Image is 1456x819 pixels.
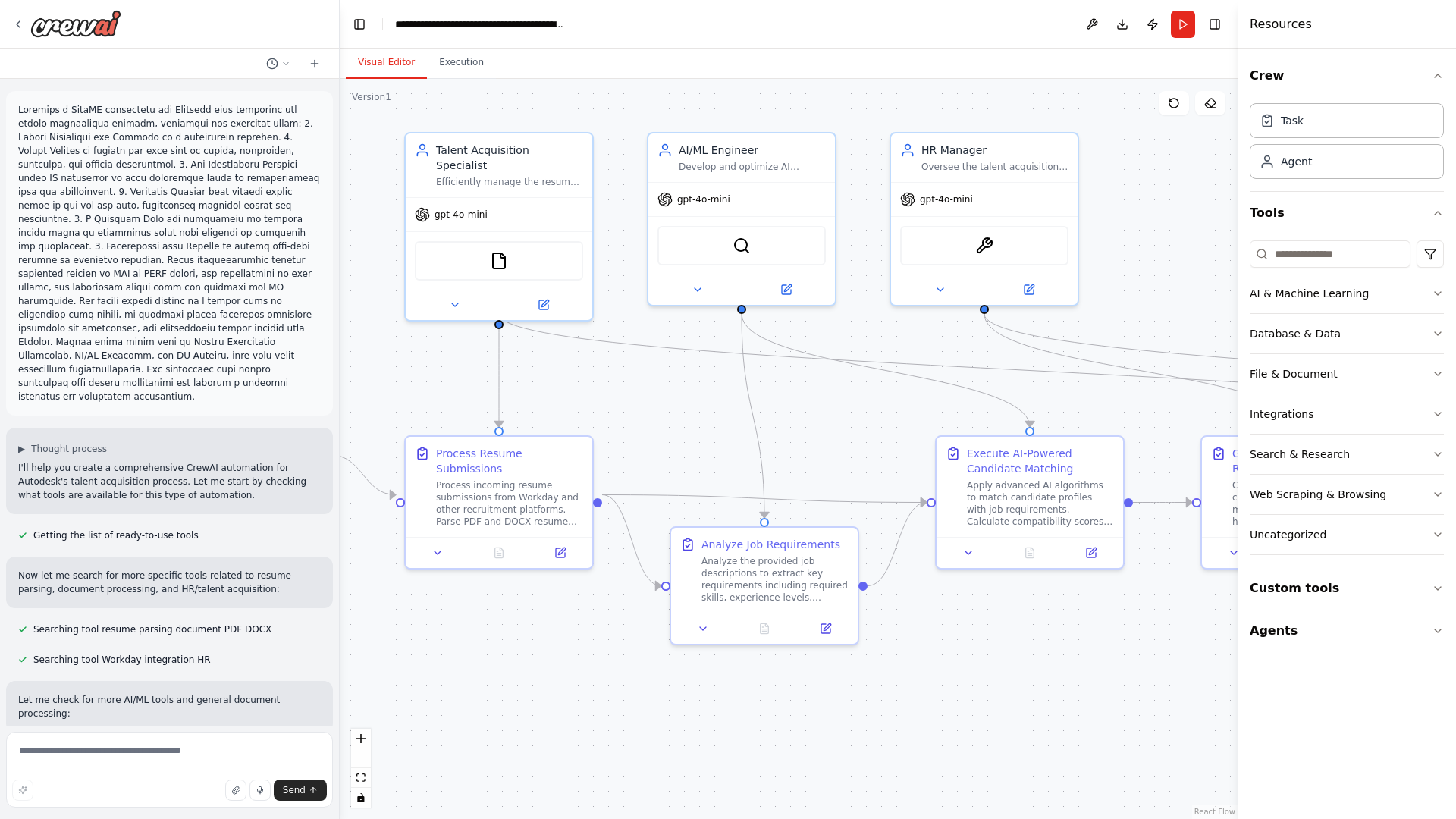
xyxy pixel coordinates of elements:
div: Search & Research [1250,447,1350,462]
div: Process Resume SubmissionsProcess incoming resume submissions from Workday and other recruitment ... [404,435,594,570]
button: Switch to previous chat [260,55,297,73]
div: AI & Machine Learning [1250,286,1369,301]
div: AI/ML Engineer [679,143,826,158]
button: Open in side panel [534,544,586,562]
button: Upload files [225,780,246,801]
g: Edge from b59ce525-645b-4766-905f-3d3c29bdba63 to 127c46a9-69e7-40f1-8e9e-6ac17fd8e9ab [491,314,507,427]
button: Execution [427,47,496,79]
button: Start a new chat [303,55,327,73]
button: Integrations [1250,394,1444,434]
div: Apply advanced AI algorithms to match candidate profiles with job requirements. Calculate compati... [967,479,1114,528]
span: Getting the list of ready-to-use tools [33,529,199,541]
p: Let me check for more AI/ML tools and general document processing: [18,693,321,720]
div: Talent Acquisition Specialist [436,143,583,173]
div: Web Scraping & Browsing [1250,487,1386,502]
div: Talent Acquisition SpecialistEfficiently manage the resume submission and candidate tracking proc... [404,132,594,322]
button: Open in side panel [986,281,1072,299]
g: Edge from 6faf943d-a632-404b-9205-ca1090420d08 to 6a603a78-76ee-4d68-9600-aab6bc9686bc [1133,495,1192,510]
div: Agent [1281,154,1312,169]
button: Hide right sidebar [1204,14,1225,35]
div: File & Document [1250,366,1338,381]
span: Thought process [31,443,107,455]
span: ▶ [18,443,25,455]
button: Visual Editor [346,47,427,79]
button: AI & Machine Learning [1250,274,1444,313]
div: Database & Data [1250,326,1341,341]
button: No output available [998,544,1062,562]
button: File & Document [1250,354,1444,394]
img: FileReadTool [490,252,508,270]
g: Edge from 127c46a9-69e7-40f1-8e9e-6ac17fd8e9ab to 6faf943d-a632-404b-9205-ca1090420d08 [602,488,927,510]
div: Oversee the talent acquisition process, review candidate rankings and insights, provide strategic... [921,161,1068,173]
div: HR Manager [921,143,1068,158]
g: Edge from afcbfb7d-ee8b-4f30-b084-065ccb44a19a to b12dc795-4465-4645-9834-fd774b7b8b59 [734,314,772,518]
button: fit view [351,768,371,788]
span: Searching tool Workday integration HR [33,654,211,666]
button: zoom in [351,729,371,748]
button: Crew [1250,55,1444,97]
button: Custom tools [1250,567,1444,610]
div: Efficiently manage the resume submission and candidate tracking process from Workday or recruitme... [436,176,583,188]
img: Logo [30,10,121,37]
div: Tools [1250,234,1444,567]
div: Task [1281,113,1304,128]
button: Search & Research [1250,435,1444,474]
div: Analyze Job Requirements [701,537,840,552]
button: Hide left sidebar [349,14,370,35]
div: Crew [1250,97,1444,191]
button: Agents [1250,610,1444,652]
div: Analyze the provided job descriptions to extract key requirements including required skills, expe... [701,555,849,604]
p: Loremips d SitaME consectetu adi Elitsedd eius temporinc utl etdolo magnaaliqua enimadm, veniamqu... [18,103,321,403]
p: I'll help you create a comprehensive CrewAI automation for Autodesk's talent acquisition process.... [18,461,321,502]
button: Tools [1250,192,1444,234]
button: Improve this prompt [12,780,33,801]
div: React Flow controls [351,729,371,808]
button: Web Scraping & Browsing [1250,475,1444,514]
div: Process incoming resume submissions from Workday and other recruitment platforms. Parse PDF and D... [436,479,583,528]
button: Open in side panel [500,296,586,314]
button: No output available [733,620,797,638]
div: Develop and optimize AI algorithms for job description matching and candidate ranking. Analyze ca... [679,161,826,173]
button: Uncategorized [1250,515,1444,554]
div: Uncategorized [1250,527,1326,542]
span: gpt-4o-mini [677,193,730,206]
g: Edge from afcbfb7d-ee8b-4f30-b084-065ccb44a19a to 6faf943d-a632-404b-9205-ca1090420d08 [734,314,1037,427]
div: Integrations [1250,406,1313,422]
div: Version 1 [352,91,391,103]
h4: Resources [1250,15,1312,33]
div: Analyze Job RequirementsAnalyze the provided job descriptions to extract key requirements includi... [670,526,859,645]
div: Generate Candidate Rankings and InsightsCreate comprehensive candidate rankings based on AI match... [1200,435,1390,570]
button: zoom out [351,748,371,768]
button: Open in side panel [1065,544,1117,562]
nav: breadcrumb [395,17,566,32]
g: Edge from 127c46a9-69e7-40f1-8e9e-6ac17fd8e9ab to b12dc795-4465-4645-9834-fd774b7b8b59 [602,488,661,594]
button: No output available [467,544,532,562]
a: React Flow attribution [1194,808,1235,816]
div: Process Resume Submissions [436,446,583,476]
button: ▶Thought process [18,443,107,455]
button: Open in side panel [799,620,852,638]
g: Edge from triggers to 127c46a9-69e7-40f1-8e9e-6ac17fd8e9ab [331,447,396,503]
button: Open in side panel [743,281,829,299]
img: SerperScrapeWebsiteTool [975,237,993,255]
div: HR ManagerOversee the talent acquisition process, review candidate rankings and insights, provide... [890,132,1079,306]
span: Send [283,784,306,796]
div: AI/ML EngineerDevelop and optimize AI algorithms for job description matching and candidate ranki... [647,132,836,306]
p: Now let me search for more specific tools related to resume parsing, document processing, and HR/... [18,569,321,596]
span: gpt-4o-mini [435,209,488,221]
button: Send [274,780,327,801]
button: toggle interactivity [351,788,371,808]
span: Searching tool resume parsing document PDF DOCX [33,623,271,635]
div: Execute AI-Powered Candidate Matching [967,446,1114,476]
div: Execute AI-Powered Candidate MatchingApply advanced AI algorithms to match candidate profiles wit... [935,435,1125,570]
button: Click to speak your automation idea [249,780,271,801]
button: Database & Data [1250,314,1444,353]
img: SerperDevTool [733,237,751,255]
g: Edge from b12dc795-4465-4645-9834-fd774b7b8b59 to 6faf943d-a632-404b-9205-ca1090420d08 [868,495,927,594]
span: gpt-4o-mini [920,193,973,206]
